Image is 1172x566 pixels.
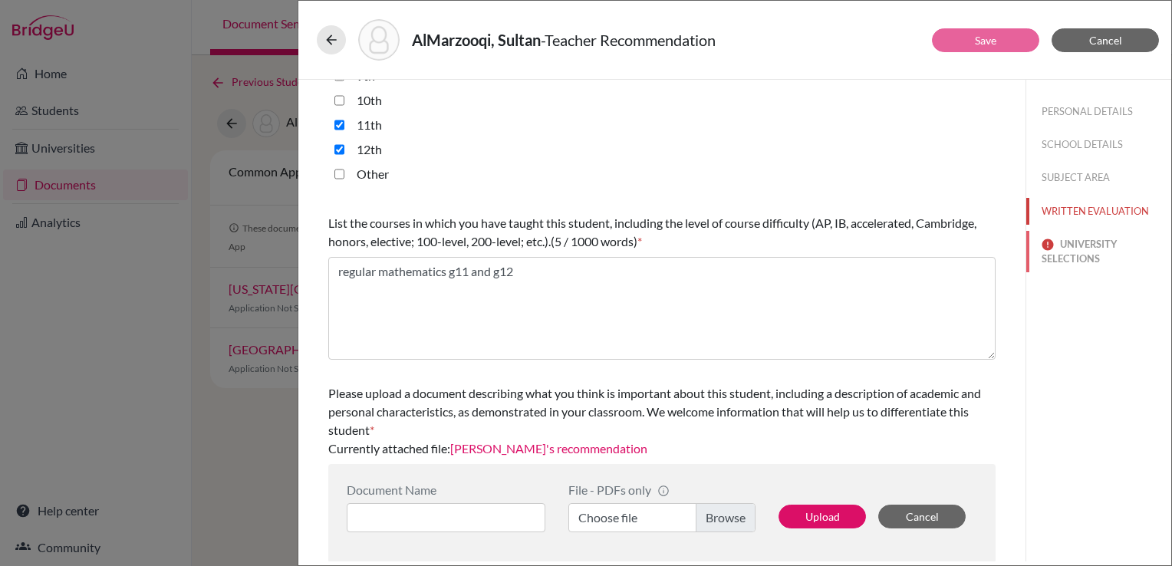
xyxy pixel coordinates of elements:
[357,116,382,134] label: 11th
[551,234,637,248] span: (5 / 1000 words)
[450,441,647,456] a: [PERSON_NAME]'s recommendation
[1026,98,1171,125] button: PERSONAL DETAILS
[328,216,976,248] span: List the courses in which you have taught this student, including the level of course difficulty ...
[328,378,996,464] div: Currently attached file:
[1026,231,1171,272] button: UNIVERSITY SELECTIONS
[412,31,541,49] strong: AlMarzooqi, Sultan
[357,140,382,159] label: 12th
[347,482,545,497] div: Document Name
[1042,239,1054,251] img: error-544570611efd0a2d1de9.svg
[878,505,966,528] button: Cancel
[357,91,382,110] label: 10th
[657,485,670,497] span: info
[357,165,389,183] label: Other
[328,386,981,437] span: Please upload a document describing what you think is important about this student, including a d...
[1026,131,1171,158] button: SCHOOL DETAILS
[541,31,716,49] span: - Teacher Recommendation
[568,482,756,497] div: File - PDFs only
[568,503,756,532] label: Choose file
[328,257,996,360] textarea: regular mathematics g11 and g12
[1026,164,1171,191] button: SUBJECT AREA
[1026,198,1171,225] button: WRITTEN EVALUATION
[779,505,866,528] button: Upload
